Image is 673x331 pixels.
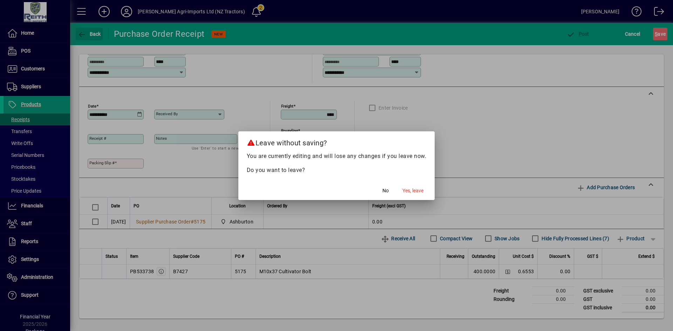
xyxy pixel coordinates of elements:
[400,185,426,197] button: Yes, leave
[382,187,389,194] span: No
[374,185,397,197] button: No
[247,166,427,174] p: Do you want to leave?
[247,152,427,160] p: You are currently editing and will lose any changes if you leave now.
[402,187,423,194] span: Yes, leave
[238,131,435,152] h2: Leave without saving?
